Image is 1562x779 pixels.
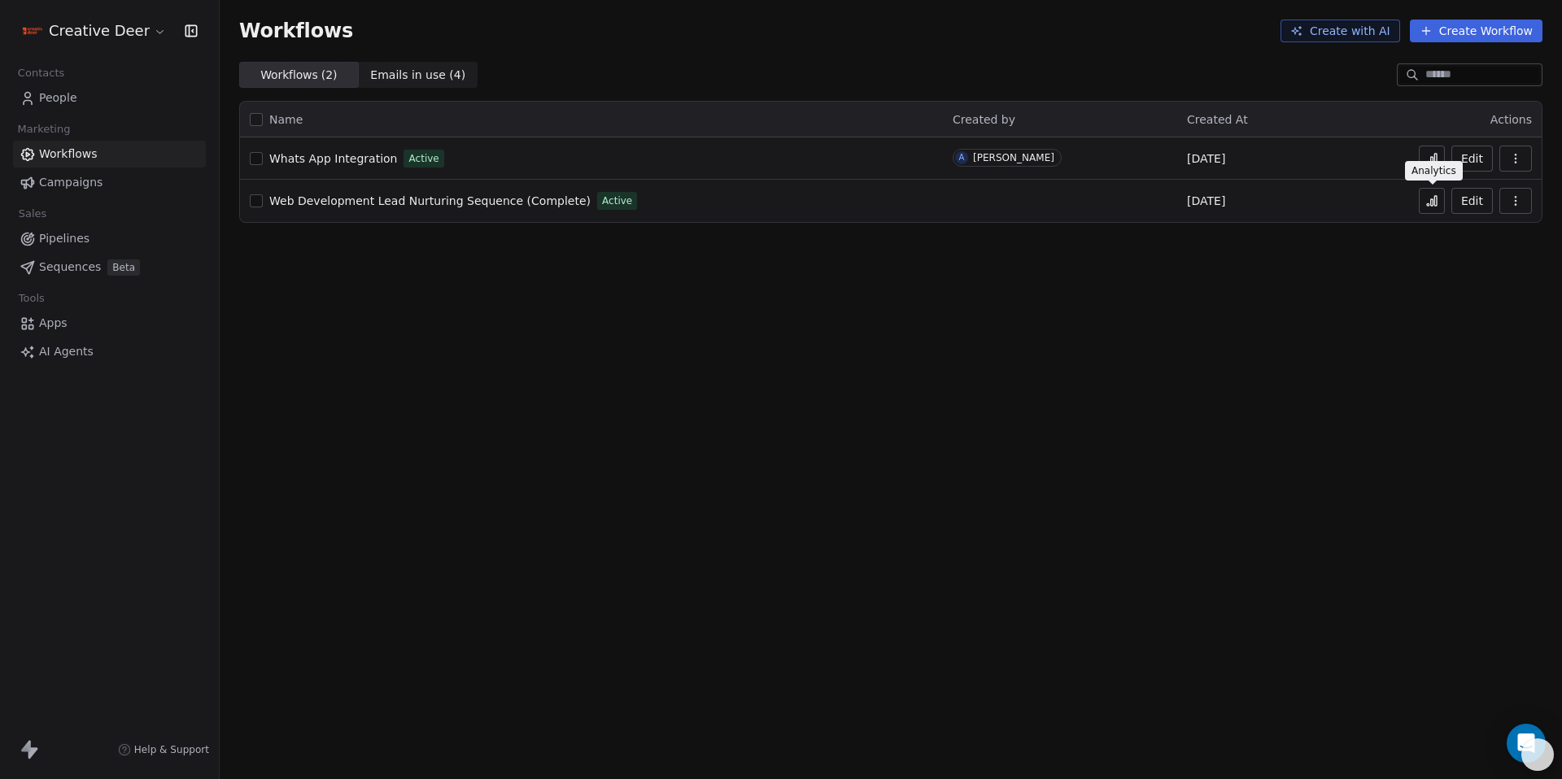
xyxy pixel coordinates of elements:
[269,193,591,209] a: Web Development Lead Nurturing Sequence (Complete)
[13,254,206,281] a: SequencesBeta
[1281,20,1400,42] button: Create with AI
[973,152,1054,163] div: [PERSON_NAME]
[13,225,206,252] a: Pipelines
[49,20,150,41] span: Creative Deer
[39,174,103,191] span: Campaigns
[11,202,54,226] span: Sales
[269,111,303,128] span: Name
[1410,20,1542,42] button: Create Workflow
[1411,164,1456,177] p: Analytics
[13,338,206,365] a: AI Agents
[39,230,89,247] span: Pipelines
[1187,113,1248,126] span: Created At
[1187,150,1225,167] span: [DATE]
[1187,193,1225,209] span: [DATE]
[1451,188,1493,214] button: Edit
[20,17,170,45] button: Creative Deer
[39,89,77,107] span: People
[408,151,438,166] span: Active
[269,194,591,207] span: Web Development Lead Nurturing Sequence (Complete)
[39,315,68,332] span: Apps
[11,117,77,141] span: Marketing
[39,146,98,163] span: Workflows
[11,61,72,85] span: Contacts
[370,67,465,84] span: Emails in use ( 4 )
[11,286,51,311] span: Tools
[107,259,140,276] span: Beta
[39,343,94,360] span: AI Agents
[239,20,353,42] span: Workflows
[39,259,101,276] span: Sequences
[134,743,209,756] span: Help & Support
[959,151,965,164] div: A
[953,113,1015,126] span: Created by
[1490,113,1532,126] span: Actions
[13,85,206,111] a: People
[13,169,206,196] a: Campaigns
[118,743,209,756] a: Help & Support
[13,310,206,337] a: Apps
[1451,146,1493,172] button: Edit
[1507,724,1546,763] div: Open Intercom Messenger
[13,141,206,168] a: Workflows
[602,194,632,208] span: Active
[23,21,42,41] img: Logo%20CD1.pdf%20(1).png
[269,150,397,167] a: Whats App Integration
[269,152,397,165] span: Whats App Integration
